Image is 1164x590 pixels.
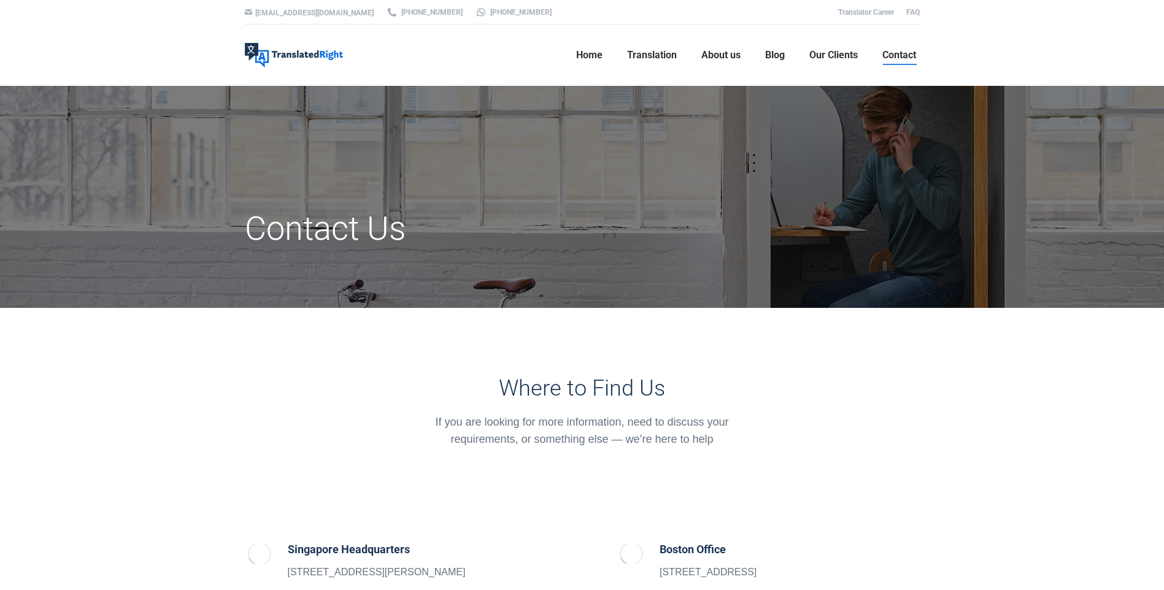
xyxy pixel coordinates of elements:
h5: Singapore Headquarters [288,541,466,558]
a: Our Clients [806,36,861,75]
a: Home [572,36,606,75]
a: Translation [623,36,680,75]
a: Contact [879,36,920,75]
a: Translator Career [838,8,894,17]
span: Translation [627,49,677,61]
img: Translated Right [245,43,343,67]
a: About us [698,36,744,75]
h3: Where to Find Us [418,375,746,401]
span: Our Clients [809,49,858,61]
div: If you are looking for more information, need to discuss your requirements, or something else — w... [418,413,746,448]
h1: Contact Us [245,209,688,249]
a: [EMAIL_ADDRESS][DOMAIN_NAME] [255,9,374,17]
span: Home [576,49,603,61]
span: Contact [882,49,916,61]
a: [PHONE_NUMBER] [386,7,463,18]
p: [STREET_ADDRESS] [660,564,757,580]
h5: Boston Office [660,541,757,558]
a: Blog [761,36,788,75]
p: [STREET_ADDRESS][PERSON_NAME] [288,564,466,580]
a: FAQ [906,8,920,17]
span: Blog [765,49,785,61]
span: About us [701,49,741,61]
a: [PHONE_NUMBER] [475,7,552,18]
